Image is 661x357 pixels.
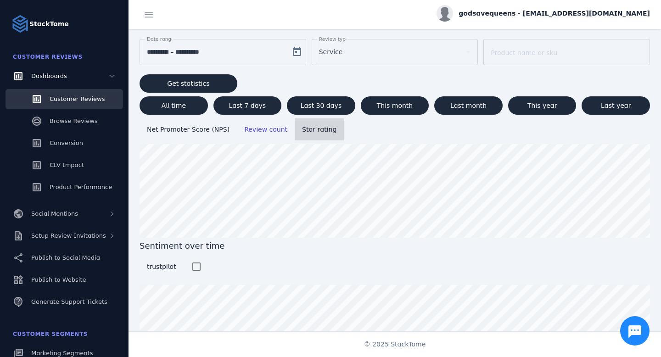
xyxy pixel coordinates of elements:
button: Last month [434,96,503,115]
span: trustpilot [147,263,176,270]
span: Star rating [302,126,336,133]
a: Product Performance [6,177,123,197]
button: Last year [582,96,650,115]
span: Last 7 days [229,102,266,109]
span: Social Mentions [31,210,78,217]
span: Product Performance [50,184,112,190]
span: Review count [244,126,287,133]
button: All time [140,96,208,115]
button: This year [508,96,577,115]
span: Generate Support Tickets [31,298,107,305]
span: Last year [601,102,631,109]
mat-label: Product name or sku [491,49,557,56]
span: – [170,46,174,57]
span: Service [319,46,343,57]
mat-label: Review type [319,36,348,42]
a: CLV Impact [6,155,123,175]
span: All time [162,102,186,109]
span: Conversion [50,139,83,146]
img: Logo image [11,15,29,33]
span: Get statistics [167,80,209,87]
span: Dashboards [31,73,67,79]
mat-label: Date range [147,36,174,42]
strong: StackTome [29,19,69,29]
span: Setup Review Invitations [31,232,106,239]
a: Conversion [6,133,123,153]
span: This month [377,102,413,109]
button: godsavequeens - [EMAIL_ADDRESS][DOMAIN_NAME] [437,5,650,22]
span: © 2025 StackTome [364,340,426,349]
button: Last 7 days [213,96,282,115]
span: Marketing Segments [31,350,93,357]
span: Customer Reviews [13,54,83,60]
button: This month [361,96,429,115]
button: Open calendar [288,43,306,61]
span: This year [527,102,557,109]
span: Customer Segments [13,331,88,337]
a: Publish to Website [6,270,123,290]
span: CLV Impact [50,162,84,168]
button: Last 30 days [287,96,355,115]
span: Browse Reviews [50,117,98,124]
span: Publish to Social Media [31,254,100,261]
span: Customer Reviews [50,95,105,102]
a: Generate Support Tickets [6,292,123,312]
span: Net Promoter Score (NPS) [147,126,230,133]
button: Get statistics [140,74,237,93]
span: Publish to Website [31,276,86,283]
span: Last 30 days [301,102,342,109]
a: Browse Reviews [6,111,123,131]
a: Customer Reviews [6,89,123,109]
span: Last month [450,102,487,109]
span: Sentiment over time [140,240,650,252]
img: profile.jpg [437,5,453,22]
a: Publish to Social Media [6,248,123,268]
span: godsavequeens - [EMAIL_ADDRESS][DOMAIN_NAME] [459,9,650,18]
